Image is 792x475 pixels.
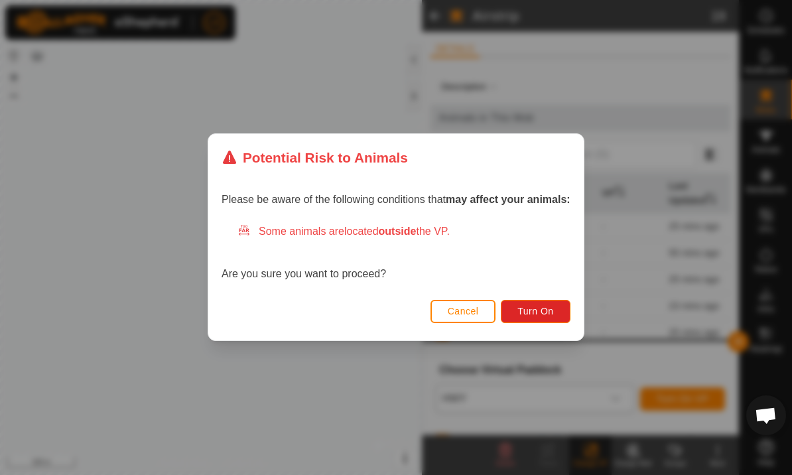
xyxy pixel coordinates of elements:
[222,224,570,283] div: Are you sure you want to proceed?
[518,306,554,317] span: Turn On
[448,306,479,317] span: Cancel
[446,194,570,206] strong: may affect your animals:
[222,194,570,206] span: Please be aware of the following conditions that
[379,226,417,237] strong: outside
[222,147,408,168] div: Potential Risk to Animals
[501,300,570,323] button: Turn On
[237,224,570,240] div: Some animals are
[344,226,450,237] span: located the VP.
[746,395,786,435] a: Open chat
[430,300,496,323] button: Cancel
